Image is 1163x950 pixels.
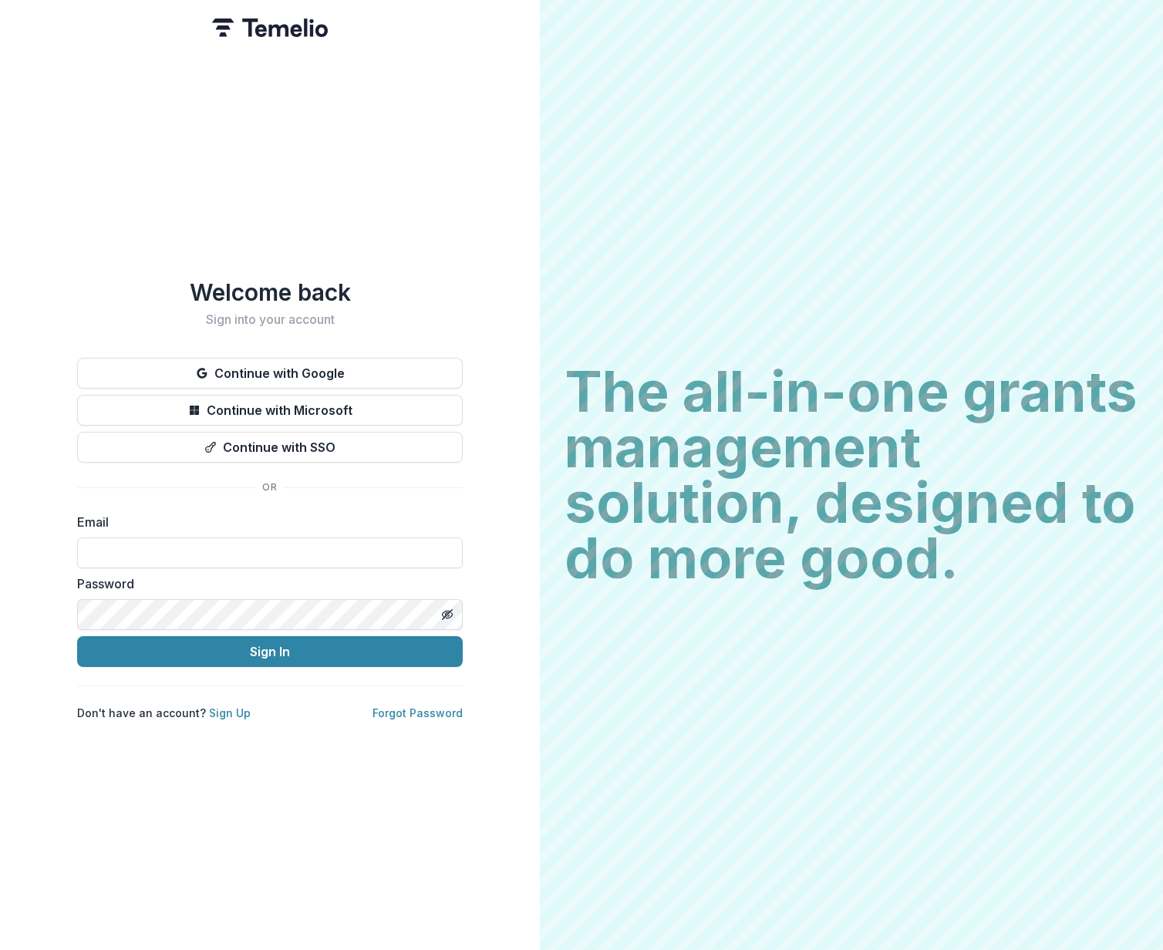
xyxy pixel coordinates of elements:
[77,358,463,389] button: Continue with Google
[77,574,453,593] label: Password
[77,705,251,721] p: Don't have an account?
[77,432,463,463] button: Continue with SSO
[77,312,463,327] h2: Sign into your account
[212,19,328,37] img: Temelio
[209,706,251,719] a: Sign Up
[435,602,460,627] button: Toggle password visibility
[77,395,463,426] button: Continue with Microsoft
[77,278,463,306] h1: Welcome back
[77,513,453,531] label: Email
[372,706,463,719] a: Forgot Password
[77,636,463,667] button: Sign In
